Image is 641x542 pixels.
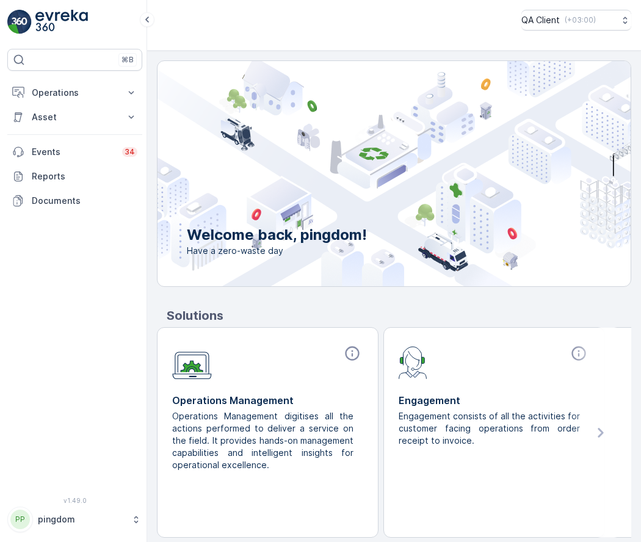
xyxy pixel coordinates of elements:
p: Operations Management [172,393,363,408]
p: Engagement consists of all the activities for customer facing operations from order receipt to in... [399,410,580,447]
p: pingdom [38,513,125,526]
p: Welcome back, pingdom! [187,225,367,245]
img: module-icon [172,345,212,380]
button: Operations [7,81,142,105]
p: Solutions [167,306,631,325]
p: Documents [32,195,137,207]
img: city illustration [103,61,631,286]
p: Reports [32,170,137,182]
p: Engagement [399,393,590,408]
p: Asset [32,111,118,123]
p: 34 [125,147,135,157]
p: ( +03:00 ) [565,15,596,25]
p: Operations Management digitises all the actions performed to deliver a service on the field. It p... [172,410,353,471]
a: Reports [7,164,142,189]
p: QA Client [521,14,560,26]
p: Events [32,146,115,158]
a: Events34 [7,140,142,164]
div: PP [10,510,30,529]
img: logo [7,10,32,34]
button: QA Client(+03:00) [521,10,631,31]
p: Operations [32,87,118,99]
p: ⌘B [121,55,134,65]
button: Asset [7,105,142,129]
img: module-icon [399,345,427,379]
img: logo_light-DOdMpM7g.png [35,10,88,34]
a: Documents [7,189,142,213]
button: PPpingdom [7,507,142,532]
span: Have a zero-waste day [187,245,367,257]
span: v 1.49.0 [7,497,142,504]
